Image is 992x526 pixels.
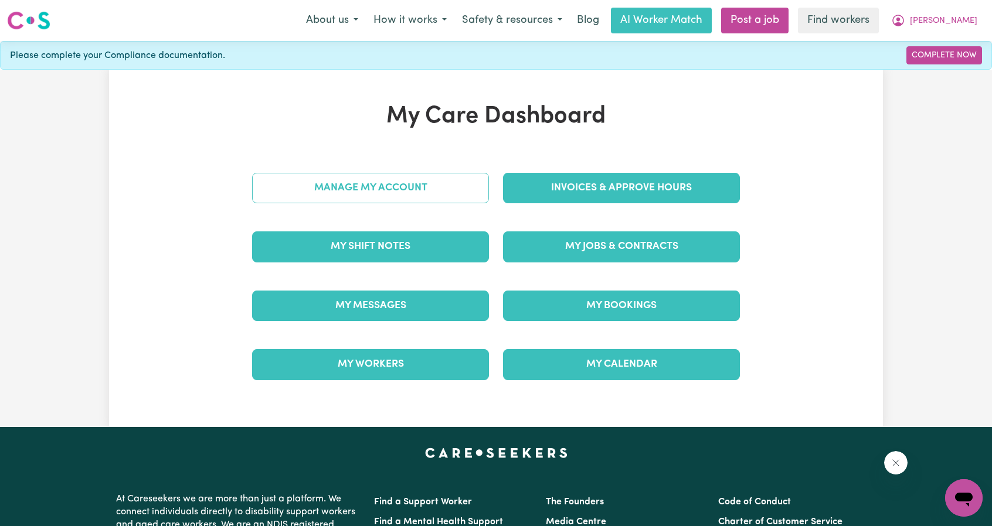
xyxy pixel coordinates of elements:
a: Post a job [721,8,789,33]
span: Need any help? [7,8,71,18]
a: Manage My Account [252,173,489,203]
a: Careseekers logo [7,7,50,34]
a: Find a Support Worker [374,497,472,507]
a: Find workers [798,8,879,33]
a: My Workers [252,349,489,380]
a: My Messages [252,291,489,321]
a: AI Worker Match [611,8,712,33]
a: My Calendar [503,349,740,380]
button: Safety & resources [454,8,570,33]
button: About us [298,8,366,33]
a: The Founders [546,497,604,507]
a: My Jobs & Contracts [503,231,740,262]
a: My Bookings [503,291,740,321]
h1: My Care Dashboard [245,103,747,131]
span: Please complete your Compliance documentation. [10,49,225,63]
a: Blog [570,8,606,33]
iframe: Close message [884,451,908,474]
span: [PERSON_NAME] [910,15,977,28]
a: Complete Now [906,46,982,64]
a: Invoices & Approve Hours [503,173,740,203]
button: My Account [884,8,985,33]
a: Careseekers home page [425,448,568,457]
img: Careseekers logo [7,10,50,31]
button: How it works [366,8,454,33]
a: My Shift Notes [252,231,489,262]
iframe: Button to launch messaging window [945,479,983,517]
a: Code of Conduct [718,497,791,507]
